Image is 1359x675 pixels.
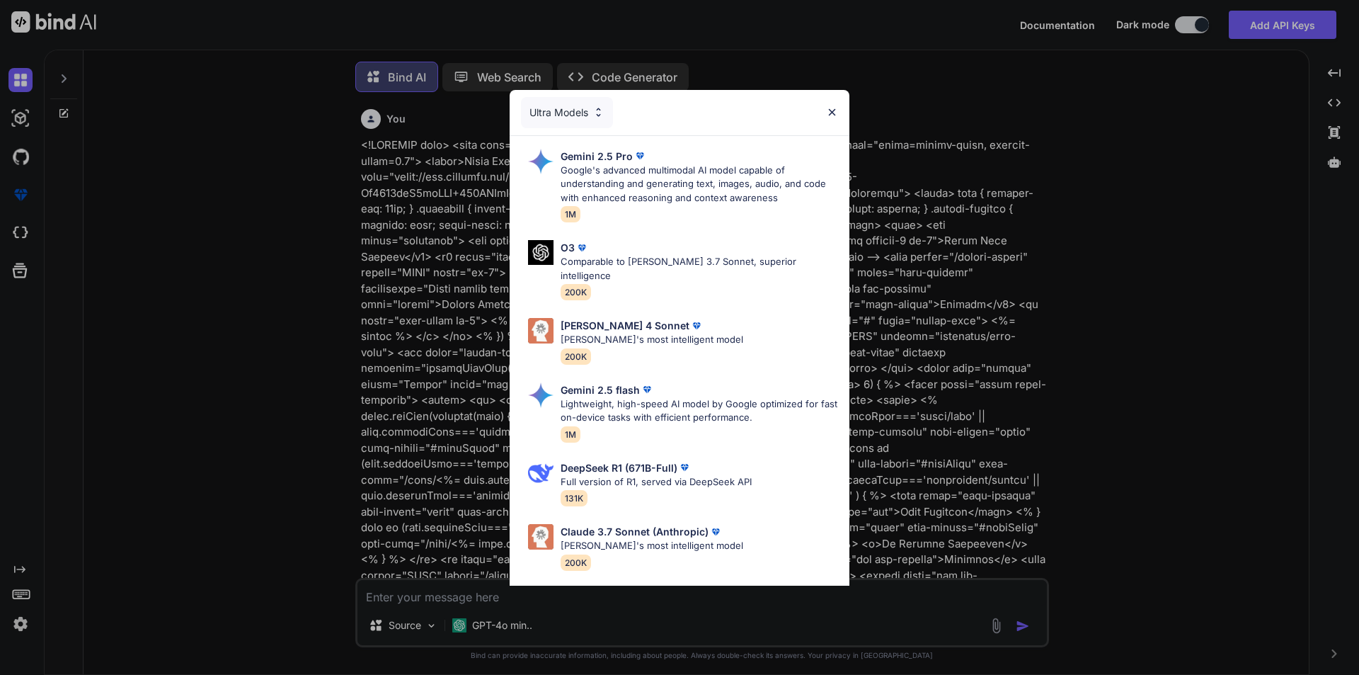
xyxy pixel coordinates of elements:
img: Pick Models [528,318,554,344]
img: premium [689,319,704,333]
span: 1M [561,206,580,222]
img: premium [709,525,723,539]
p: DeepSeek R1 (671B-Full) [561,460,677,475]
img: Pick Models [528,460,554,486]
p: Full version of R1, served via DeepSeek API [561,475,752,489]
p: Comparable to [PERSON_NAME] 3.7 Sonnet, superior intelligence [561,255,838,283]
span: 200K [561,348,591,365]
img: premium [633,149,647,163]
img: Pick Models [528,149,554,174]
p: [PERSON_NAME] 4 Sonnet [561,318,689,333]
p: Google's advanced multimodal AI model capable of understanding and generating text, images, audio... [561,164,838,205]
span: 200K [561,555,591,571]
p: [PERSON_NAME]'s most intelligent model [561,333,743,347]
img: premium [575,241,589,255]
img: Pick Models [528,524,554,550]
img: close [826,106,838,118]
p: Gemini 2.5 Pro [561,149,633,164]
p: [PERSON_NAME]'s most intelligent model [561,539,743,553]
p: Lightweight, high-speed AI model by Google optimized for fast on-device tasks with efficient perf... [561,397,838,425]
span: 200K [561,284,591,300]
p: Gemini 2.5 flash [561,382,640,397]
p: O3 [561,240,575,255]
img: Pick Models [528,382,554,408]
img: Pick Models [592,106,604,118]
img: premium [677,460,692,475]
span: 1M [561,426,580,443]
span: 131K [561,490,587,506]
img: premium [640,382,654,397]
p: Claude 3.7 Sonnet (Anthropic) [561,524,709,539]
img: Pick Models [528,240,554,265]
div: Ultra Models [521,97,613,128]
